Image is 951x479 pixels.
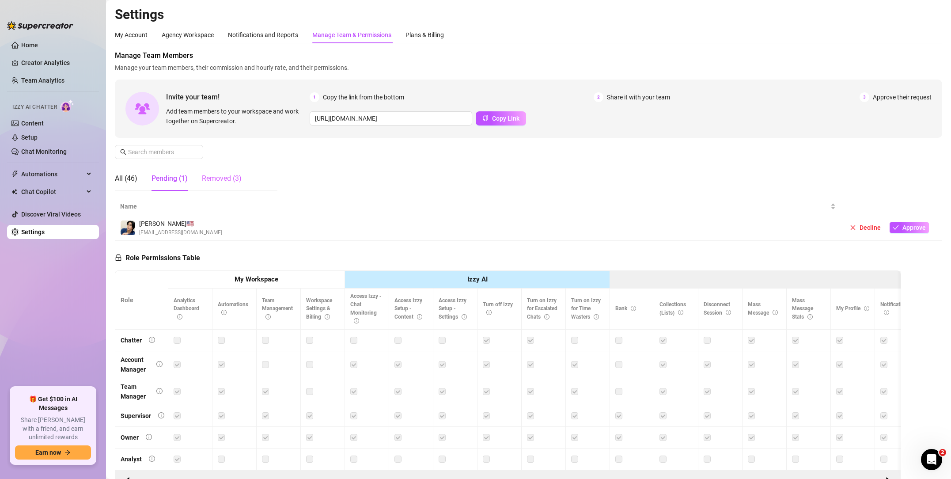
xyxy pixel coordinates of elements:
[21,77,64,84] a: Team Analytics
[312,30,391,40] div: Manage Team & Permissions
[890,222,929,233] button: Approve
[149,456,155,462] span: info-circle
[156,361,163,367] span: info-circle
[115,254,122,261] span: lock
[439,297,467,320] span: Access Izzy Setup - Settings
[120,149,126,155] span: search
[15,445,91,460] button: Earn nowarrow-right
[115,30,148,40] div: My Account
[128,147,191,157] input: Search members
[35,449,61,456] span: Earn now
[121,335,142,345] div: Chatter
[773,310,778,315] span: info-circle
[306,297,332,320] span: Workspace Settings & Billing
[15,395,91,412] span: 🎁 Get $100 in AI Messages
[467,275,488,283] strong: Izzy AI
[115,50,942,61] span: Manage Team Members
[149,337,155,343] span: info-circle
[21,148,67,155] a: Chat Monitoring
[846,222,884,233] button: Decline
[310,92,319,102] span: 1
[860,224,881,231] span: Decline
[631,306,636,311] span: info-circle
[792,297,813,320] span: Mass Message Stats
[850,224,856,231] span: close
[659,301,686,316] span: Collections (Lists)
[884,310,889,315] span: info-circle
[21,228,45,236] a: Settings
[139,228,222,237] span: [EMAIL_ADDRESS][DOMAIN_NAME]
[486,310,492,315] span: info-circle
[139,219,222,228] span: [PERSON_NAME] 🇺🇸
[615,305,636,312] span: Bank
[146,434,152,440] span: info-circle
[21,167,84,181] span: Automations
[921,449,942,470] iframe: Intercom live chat
[166,91,310,103] span: Invite your team!
[15,416,91,442] span: Share [PERSON_NAME] with a friend, and earn unlimited rewards
[323,92,404,102] span: Copy the link from the bottom
[873,92,932,102] span: Approve their request
[7,21,73,30] img: logo-BBDzfeDw.svg
[121,220,135,235] img: Harold Bandril
[64,449,71,456] span: arrow-right
[11,171,19,178] span: thunderbolt
[864,306,869,311] span: info-circle
[748,301,778,316] span: Mass Message
[12,103,57,111] span: Izzy AI Chatter
[262,297,293,320] span: Team Management
[544,314,549,319] span: info-circle
[405,30,444,40] div: Plans & Billing
[115,6,942,23] h2: Settings
[121,433,139,442] div: Owner
[228,30,298,40] div: Notifications and Reports
[121,454,142,464] div: Analyst
[325,314,330,319] span: info-circle
[265,314,271,319] span: info-circle
[218,301,248,316] span: Automations
[121,355,149,374] div: Account Manager
[354,318,359,323] span: info-circle
[483,301,513,316] span: Turn off Izzy
[221,310,227,315] span: info-circle
[177,314,182,319] span: info-circle
[860,92,869,102] span: 3
[527,297,557,320] span: Turn on Izzy for Escalated Chats
[417,314,422,319] span: info-circle
[121,382,149,401] div: Team Manager
[893,224,899,231] span: check
[21,134,38,141] a: Setup
[21,120,44,127] a: Content
[162,30,214,40] div: Agency Workspace
[607,92,670,102] span: Share it with your team
[115,271,168,330] th: Role
[726,310,731,315] span: info-circle
[21,56,92,70] a: Creator Analytics
[939,449,946,456] span: 2
[115,198,841,215] th: Name
[21,211,81,218] a: Discover Viral Videos
[492,115,519,122] span: Copy Link
[121,411,151,421] div: Supervisor
[235,275,278,283] strong: My Workspace
[115,253,200,263] h5: Role Permissions Table
[152,173,188,184] div: Pending (1)
[594,314,599,319] span: info-circle
[482,115,489,121] span: copy
[61,99,74,112] img: AI Chatter
[166,106,306,126] span: Add team members to your workspace and work together on Supercreator.
[158,412,164,418] span: info-circle
[704,301,731,316] span: Disconnect Session
[174,297,199,320] span: Analytics Dashboard
[836,305,869,312] span: My Profile
[156,388,163,394] span: info-circle
[21,185,84,199] span: Chat Copilot
[462,314,467,319] span: info-circle
[350,293,382,324] span: Access Izzy - Chat Monitoring
[115,63,942,72] span: Manage your team members, their commission and hourly rate, and their permissions.
[120,201,829,211] span: Name
[21,42,38,49] a: Home
[678,310,683,315] span: info-circle
[11,189,17,195] img: Chat Copilot
[202,173,242,184] div: Removed (3)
